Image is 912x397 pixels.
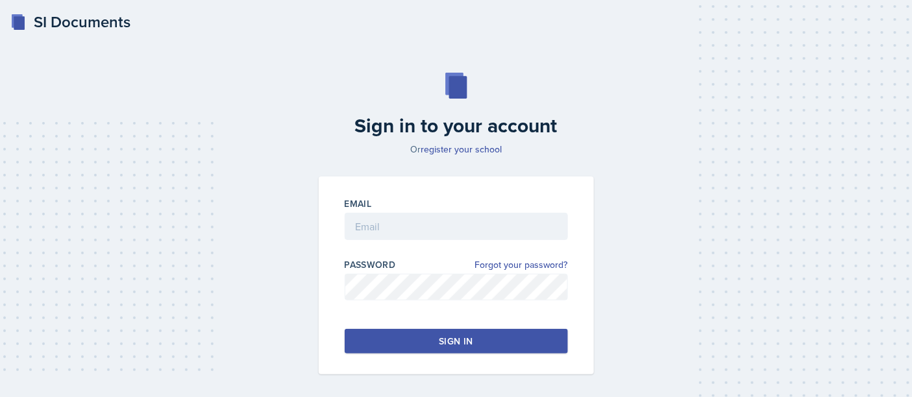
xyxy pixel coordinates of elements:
[421,143,502,156] a: register your school
[345,329,568,354] button: Sign in
[10,10,130,34] a: SI Documents
[345,258,396,271] label: Password
[439,335,473,348] div: Sign in
[345,213,568,240] input: Email
[311,114,602,138] h2: Sign in to your account
[311,143,602,156] p: Or
[475,258,568,272] a: Forgot your password?
[345,197,372,210] label: Email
